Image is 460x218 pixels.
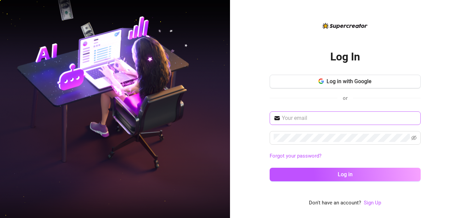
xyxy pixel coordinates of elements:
a: Forgot your password? [270,152,421,160]
button: Log in [270,168,421,181]
span: Log in [338,171,353,178]
span: or [343,95,348,101]
img: logo-BBDzfeDw.svg [322,23,368,29]
span: Log in with Google [327,78,372,85]
input: Your email [282,114,417,122]
a: Sign Up [364,200,381,206]
h2: Log In [330,50,360,64]
span: eye-invisible [411,135,417,141]
button: Log in with Google [270,75,421,88]
span: Don't have an account? [309,199,361,207]
a: Sign Up [364,199,381,207]
a: Forgot your password? [270,153,321,159]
